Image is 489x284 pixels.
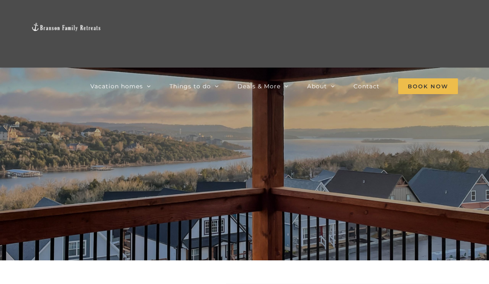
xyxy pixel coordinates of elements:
a: Things to do [169,59,219,113]
a: Vacation homes [90,59,151,113]
span: About [307,83,327,89]
iframe: Branson Family Retreats - Opens on Book page - Availability/Property Search Widget [182,73,307,213]
span: Deals & More [237,83,281,89]
span: Contact [353,83,380,89]
a: About [307,59,335,113]
span: Vacation homes [90,83,143,89]
span: Book Now [398,78,458,94]
span: Things to do [169,83,211,89]
img: Branson Family Retreats Logo [31,22,102,32]
nav: Main Menu Sticky [90,59,458,113]
a: Book Now [398,59,458,113]
a: Deals & More [237,59,288,113]
a: Contact [353,59,380,113]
